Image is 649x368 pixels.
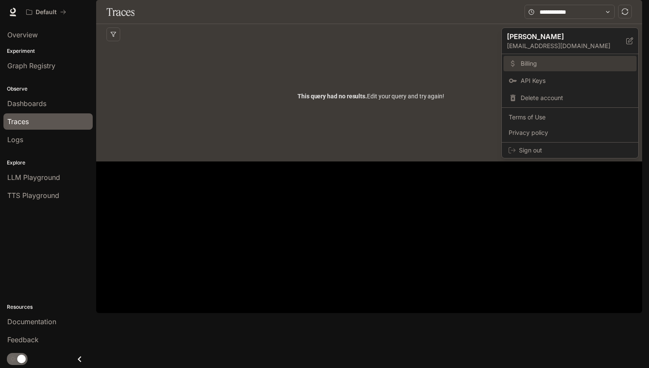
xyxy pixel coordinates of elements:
[503,109,637,125] a: Terms of Use
[521,59,631,68] span: Billing
[519,146,631,155] span: Sign out
[503,125,637,140] a: Privacy policy
[509,128,631,137] span: Privacy policy
[503,90,637,106] div: Delete account
[502,28,638,54] div: [PERSON_NAME][EMAIL_ADDRESS][DOMAIN_NAME]
[521,76,631,85] span: API Keys
[509,113,631,122] span: Terms of Use
[502,143,638,158] div: Sign out
[503,73,637,88] a: API Keys
[503,56,637,71] a: Billing
[507,31,613,42] p: [PERSON_NAME]
[521,94,631,102] span: Delete account
[507,42,626,50] p: [EMAIL_ADDRESS][DOMAIN_NAME]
